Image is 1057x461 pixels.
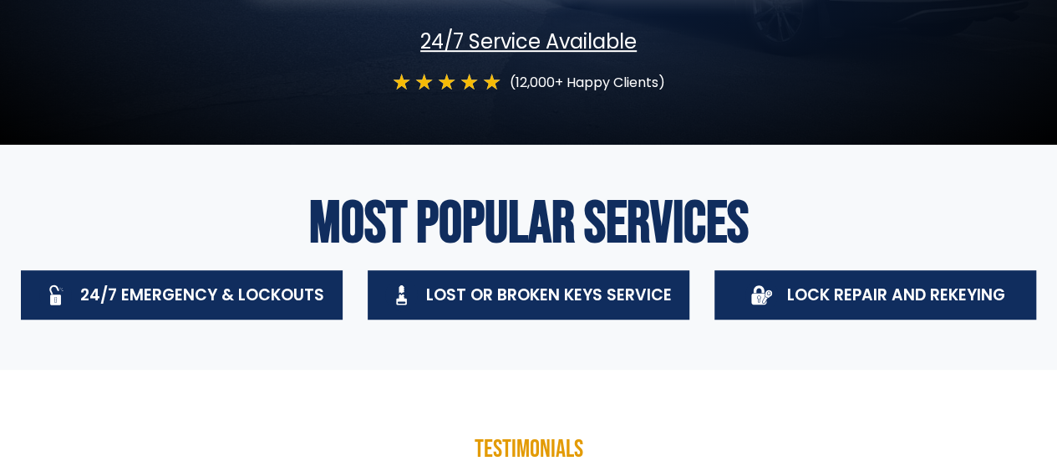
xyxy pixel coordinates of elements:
i: ★ [392,71,411,94]
i: ★ [482,71,501,94]
span: Lock Repair And Rekeying [786,284,1004,306]
h2: Most Popular Services [8,195,1049,254]
span: Lost Or Broken Keys Service [426,284,672,306]
p: (12,000+ Happy Clients) [510,71,665,94]
span: 24/7 Emergency & Lockouts [80,284,324,306]
div: 5/5 [392,71,501,94]
i: ★ [460,71,479,94]
i: ★ [414,71,434,94]
i: ★ [437,71,456,94]
span: 24/7 Service Available [420,30,637,54]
